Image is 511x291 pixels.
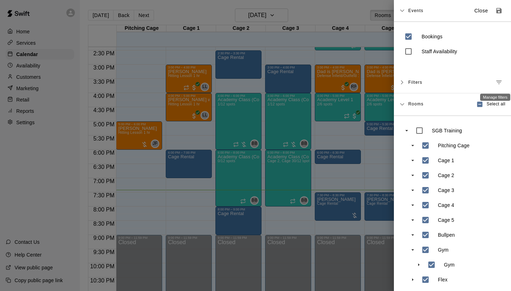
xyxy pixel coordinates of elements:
p: Cage 2 [438,172,454,179]
div: FiltersManage filters [394,72,511,93]
button: Close sidebar [470,5,493,17]
p: Cage 4 [438,202,454,209]
p: Gym [444,261,455,268]
p: SGB Training [432,127,462,134]
p: Bullpen [438,231,455,238]
p: Bookings [422,33,443,40]
span: Select all [487,101,505,108]
span: Events [408,4,423,17]
ul: swift facility view [401,123,504,287]
p: Gym [438,246,449,253]
p: Cage 3 [438,187,454,194]
span: Rooms [408,101,423,106]
p: Staff Availability [422,48,457,55]
p: Cage 5 [438,216,454,224]
span: Filters [408,76,422,89]
p: Pitching Cage [438,142,469,149]
div: Manage filters [480,94,510,101]
p: Flex [438,276,447,283]
button: Save as default view [493,4,505,17]
p: Close [474,7,488,15]
div: RoomsSelect all [394,93,511,116]
p: Cage 1 [438,157,454,164]
button: Manage filters [493,76,505,89]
